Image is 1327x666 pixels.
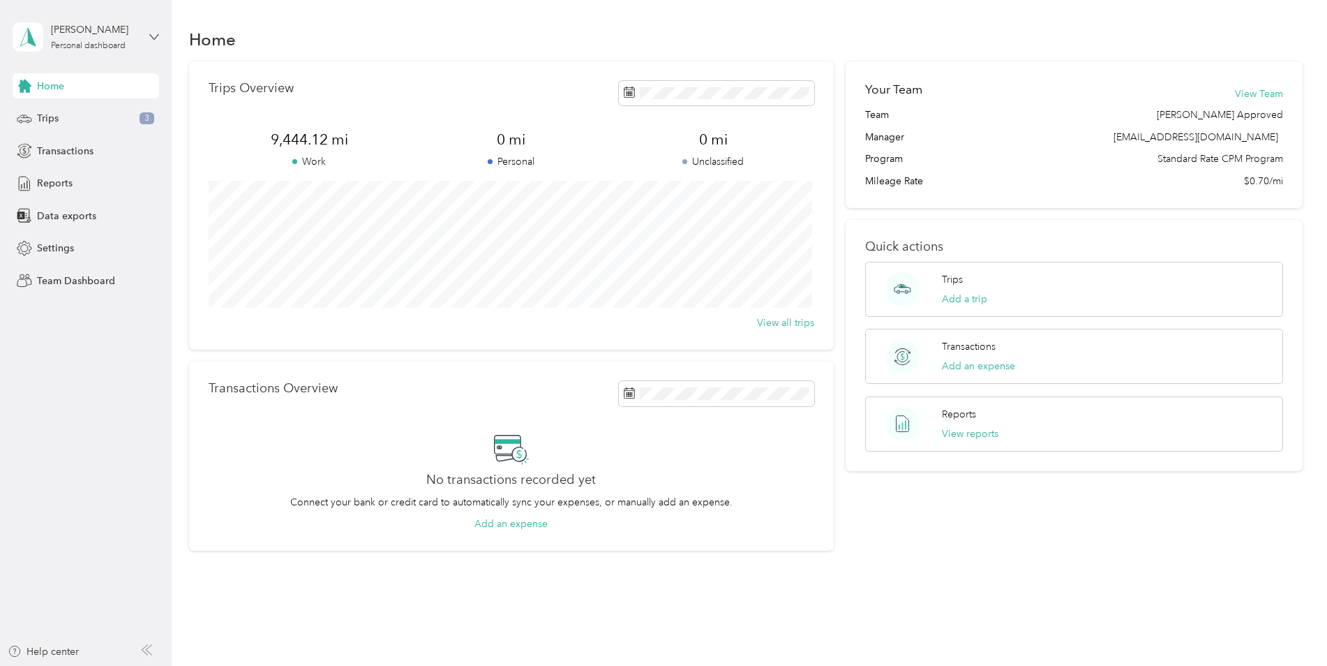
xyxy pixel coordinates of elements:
[942,292,987,306] button: Add a trip
[37,209,96,223] span: Data exports
[942,359,1015,373] button: Add an expense
[865,151,903,166] span: Program
[140,112,154,125] span: 3
[37,241,74,256] span: Settings
[613,154,814,169] p: Unclassified
[51,22,138,37] div: [PERSON_NAME]
[474,517,548,531] button: Add an expense
[865,130,904,145] span: Manager
[37,111,59,126] span: Trips
[942,407,976,422] p: Reports
[37,176,73,191] span: Reports
[1235,87,1283,101] button: View Team
[410,130,612,149] span: 0 mi
[37,274,115,288] span: Team Dashboard
[37,144,93,158] span: Transactions
[865,174,923,188] span: Mileage Rate
[1249,588,1327,666] iframe: Everlance-gr Chat Button Frame
[290,495,733,510] p: Connect your bank or credit card to automatically sync your expenses, or manually add an expense.
[865,81,922,98] h2: Your Team
[942,427,998,441] button: View reports
[51,42,126,50] div: Personal dashboard
[942,339,996,354] p: Transactions
[189,32,236,47] h1: Home
[410,154,612,169] p: Personal
[1157,108,1283,122] span: [PERSON_NAME] Approved
[1244,174,1283,188] span: $0.70/mi
[757,316,814,330] button: View all trips
[865,108,889,122] span: Team
[209,154,410,169] p: Work
[209,81,294,96] p: Trips Overview
[37,79,64,94] span: Home
[209,130,410,149] span: 9,444.12 mi
[1114,131,1278,143] span: [EMAIL_ADDRESS][DOMAIN_NAME]
[426,473,596,487] h2: No transactions recorded yet
[942,272,963,287] p: Trips
[209,381,338,396] p: Transactions Overview
[865,239,1283,254] p: Quick actions
[1157,151,1283,166] span: Standard Rate CPM Program
[613,130,814,149] span: 0 mi
[8,644,79,659] button: Help center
